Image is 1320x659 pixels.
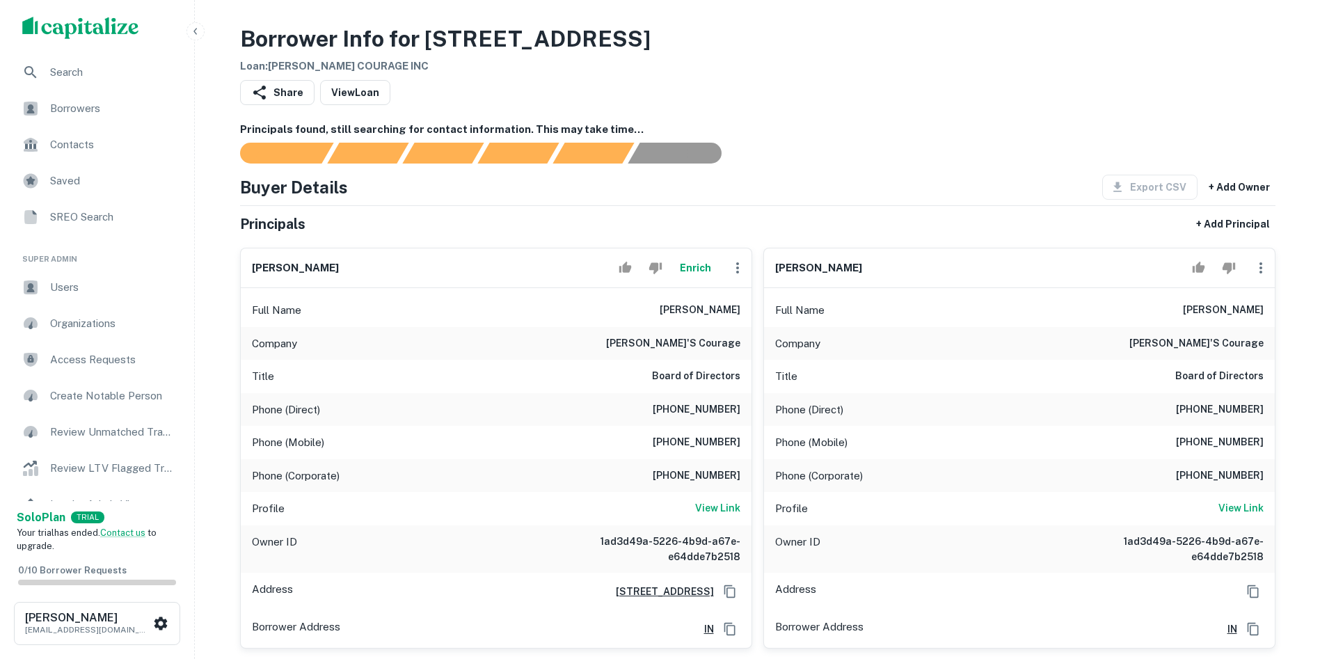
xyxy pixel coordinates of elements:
[25,624,150,636] p: [EMAIL_ADDRESS][DOMAIN_NAME]
[240,80,315,105] button: Share
[252,581,293,602] p: Address
[652,368,740,385] h6: Board of Directors
[775,434,848,451] p: Phone (Mobile)
[240,22,651,56] h3: Borrower Info for [STREET_ADDRESS]
[1175,368,1264,385] h6: Board of Directors
[11,452,183,485] a: Review LTV Flagged Transactions
[775,534,820,564] p: Owner ID
[50,64,175,81] span: Search
[695,500,740,517] a: View Link
[14,602,180,645] button: [PERSON_NAME][EMAIL_ADDRESS][DOMAIN_NAME]
[653,434,740,451] h6: [PHONE_NUMBER]
[50,496,175,513] span: Lender Admin View
[693,621,714,637] a: IN
[1218,500,1264,517] a: View Link
[18,565,127,575] span: 0 / 10 Borrower Requests
[50,351,175,368] span: Access Requests
[327,143,408,164] div: Your request is received and processing...
[11,343,183,376] a: Access Requests
[660,302,740,319] h6: [PERSON_NAME]
[1097,534,1264,564] h6: 1ad3d49a-5226-4b9d-a67e-e64dde7b2518
[11,379,183,413] a: Create Notable Person
[1176,402,1264,418] h6: [PHONE_NUMBER]
[11,488,183,521] a: Lender Admin View
[402,143,484,164] div: Documents found, AI parsing details...
[775,500,808,517] p: Profile
[252,468,340,484] p: Phone (Corporate)
[11,92,183,125] div: Borrowers
[11,200,183,234] a: SREO Search
[50,424,175,440] span: Review Unmatched Transactions
[606,335,740,352] h6: [PERSON_NAME]'s courage
[674,254,718,282] button: Enrich
[775,368,797,385] p: Title
[775,335,820,352] p: Company
[552,143,634,164] div: Principals found, still searching for contact information. This may take time...
[719,581,740,602] button: Copy Address
[1250,548,1320,614] div: Chat Widget
[252,402,320,418] p: Phone (Direct)
[11,56,183,89] div: Search
[320,80,390,105] a: ViewLoan
[695,500,740,516] h6: View Link
[11,128,183,161] div: Contacts
[50,173,175,189] span: Saved
[775,468,863,484] p: Phone (Corporate)
[1216,621,1237,637] a: IN
[240,214,305,235] h5: Principals
[252,260,339,276] h6: [PERSON_NAME]
[719,619,740,640] button: Copy Address
[1129,335,1264,352] h6: [PERSON_NAME]'s courage
[11,271,183,304] a: Users
[11,237,183,271] li: Super Admin
[605,584,714,599] a: [STREET_ADDRESS]
[252,534,297,564] p: Owner ID
[252,434,324,451] p: Phone (Mobile)
[573,534,740,564] h6: 1ad3d49a-5226-4b9d-a67e-e64dde7b2518
[240,122,1275,138] h6: Principals found, still searching for contact information. This may take time...
[775,619,864,640] p: Borrower Address
[653,402,740,418] h6: [PHONE_NUMBER]
[628,143,738,164] div: AI fulfillment process complete.
[252,619,340,640] p: Borrower Address
[11,415,183,449] a: Review Unmatched Transactions
[252,500,285,517] p: Profile
[1243,619,1264,640] button: Copy Address
[240,175,348,200] h4: Buyer Details
[1183,302,1264,319] h6: [PERSON_NAME]
[1203,175,1275,200] button: + Add Owner
[252,368,274,385] p: Title
[775,402,843,418] p: Phone (Direct)
[775,260,862,276] h6: [PERSON_NAME]
[775,581,816,602] p: Address
[1218,500,1264,516] h6: View Link
[17,511,65,524] strong: Solo Plan
[223,143,328,164] div: Sending borrower request to AI...
[1186,254,1211,282] button: Accept
[252,335,297,352] p: Company
[50,315,175,332] span: Organizations
[11,307,183,340] a: Organizations
[17,509,65,526] a: SoloPlan
[1176,468,1264,484] h6: [PHONE_NUMBER]
[613,254,637,282] button: Accept
[50,388,175,404] span: Create Notable Person
[240,58,651,74] h6: Loan : [PERSON_NAME] COURAGE INC
[100,527,145,538] a: Contact us
[1243,581,1264,602] button: Copy Address
[775,302,825,319] p: Full Name
[477,143,559,164] div: Principals found, AI now looking for contact information...
[643,254,667,282] button: Reject
[25,612,150,624] h6: [PERSON_NAME]
[11,164,183,198] div: Saved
